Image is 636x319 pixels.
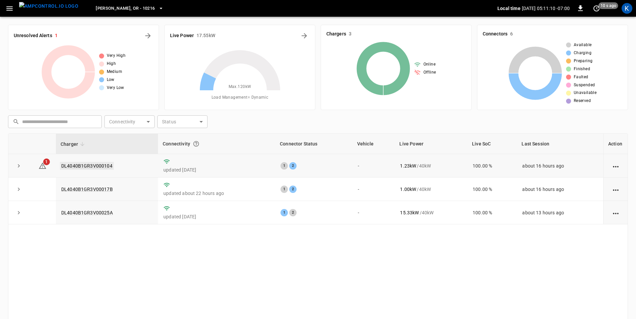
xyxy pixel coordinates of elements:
[574,90,597,96] span: Unavailable
[14,208,24,218] button: expand row
[61,140,87,148] span: Charger
[96,5,155,12] span: [PERSON_NAME], OR - 10216
[352,178,395,201] td: -
[483,30,507,38] h6: Connectors
[591,3,602,14] button: set refresh interval
[574,50,591,57] span: Charging
[60,162,114,170] a: DL4040B1GR3V000104
[14,32,52,39] h6: Unresolved Alerts
[61,210,113,215] a: DL4040B1GR3V00025A
[289,186,297,193] div: 2
[190,138,202,150] button: Connection between the charger and our software.
[522,5,570,12] p: [DATE] 05:11:10 -07:00
[574,98,591,104] span: Reserved
[517,201,603,224] td: about 13 hours ago
[170,32,194,39] h6: Live Power
[400,186,462,193] div: / 40 kW
[107,52,126,59] span: Very High
[574,42,592,48] span: Available
[352,154,395,178] td: -
[107,85,124,91] span: Very Low
[299,30,310,41] button: Energy Overview
[517,178,603,201] td: about 16 hours ago
[467,178,517,201] td: 100.00 %
[212,94,268,101] span: Load Management = Dynamic
[163,167,270,173] p: updated [DATE]
[467,154,517,178] td: 100.00 %
[352,134,395,154] th: Vehicle
[229,84,251,90] span: Max. 120 kW
[14,184,24,194] button: expand row
[395,134,467,154] th: Live Power
[163,138,270,150] div: Connectivity
[38,163,47,168] a: 1
[400,163,416,169] p: 1.23 kW
[281,186,288,193] div: 1
[612,186,620,193] div: action cell options
[107,77,114,83] span: Low
[400,163,462,169] div: / 40 kW
[14,161,24,171] button: expand row
[163,190,270,197] p: updated about 22 hours ago
[143,30,153,41] button: All Alerts
[107,61,116,67] span: High
[400,186,416,193] p: 1.00 kW
[497,5,521,12] p: Local time
[275,134,352,154] th: Connector Status
[400,209,419,216] p: 15.33 kW
[517,154,603,178] td: about 16 hours ago
[574,74,588,81] span: Faulted
[349,30,351,38] h6: 3
[352,201,395,224] td: -
[622,3,632,14] div: profile-icon
[603,134,628,154] th: Action
[574,58,593,65] span: Preparing
[281,162,288,170] div: 1
[289,209,297,216] div: 2
[163,213,270,220] p: updated [DATE]
[43,158,50,165] span: 1
[423,69,436,76] span: Offline
[467,201,517,224] td: 100.00 %
[55,32,58,39] h6: 1
[423,61,435,68] span: Online
[574,82,595,89] span: Suspended
[467,134,517,154] th: Live SoC
[19,2,78,10] img: ampcontrol.io logo
[61,187,113,192] a: DL4040B1GR3V00017B
[281,209,288,216] div: 1
[289,162,297,170] div: 2
[326,30,346,38] h6: Chargers
[612,163,620,169] div: action cell options
[574,66,590,73] span: Finished
[400,209,462,216] div: / 40 kW
[612,209,620,216] div: action cell options
[599,2,618,9] span: 10 s ago
[510,30,513,38] h6: 6
[93,2,166,15] button: [PERSON_NAME], OR - 10216
[517,134,603,154] th: Last Session
[196,32,215,39] h6: 17.55 kW
[107,69,122,75] span: Medium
